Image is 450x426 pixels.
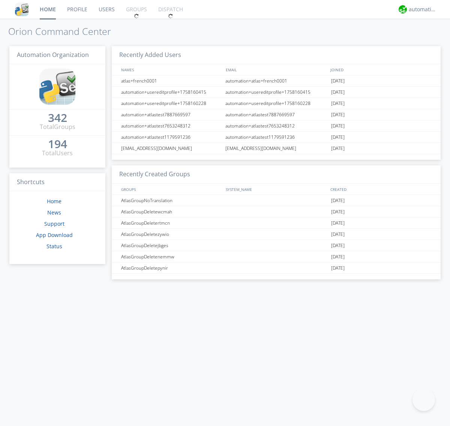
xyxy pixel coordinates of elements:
[331,143,345,154] span: [DATE]
[119,206,223,217] div: AtlasGroupDeletewcmah
[9,173,105,192] h3: Shortcuts
[119,184,222,195] div: GROUPS
[119,109,223,120] div: automation+atlastest7887669597
[331,87,345,98] span: [DATE]
[47,198,61,205] a: Home
[119,132,223,142] div: automation+atlastest1179591236
[112,132,441,143] a: automation+atlastest1179591236automation+atlastest1179591236[DATE]
[112,109,441,120] a: automation+atlastest7887669597automation+atlastest7887669597[DATE]
[223,98,329,109] div: automation+usereditprofile+1758160228
[112,240,441,251] a: AtlasGroupDeletejbges[DATE]
[42,149,73,157] div: Total Users
[412,388,435,411] iframe: Toggle Customer Support
[112,120,441,132] a: automation+atlastest7653248312automation+atlastest7653248312[DATE]
[331,262,345,274] span: [DATE]
[44,220,64,227] a: Support
[112,217,441,229] a: AtlasGroupDeletertmcn[DATE]
[47,209,61,216] a: News
[48,114,67,121] div: 342
[36,231,73,238] a: App Download
[223,143,329,154] div: [EMAIL_ADDRESS][DOMAIN_NAME]
[134,13,139,19] img: spin.svg
[119,87,223,97] div: automation+usereditprofile+1758160415
[112,143,441,154] a: [EMAIL_ADDRESS][DOMAIN_NAME][EMAIL_ADDRESS][DOMAIN_NAME][DATE]
[224,64,328,75] div: EMAIL
[112,195,441,206] a: AtlasGroupNoTranslation[DATE]
[40,123,75,131] div: Total Groups
[119,64,222,75] div: NAMES
[112,46,441,64] h3: Recently Added Users
[331,132,345,143] span: [DATE]
[331,240,345,251] span: [DATE]
[331,229,345,240] span: [DATE]
[15,3,28,16] img: cddb5a64eb264b2086981ab96f4c1ba7
[112,229,441,240] a: AtlasGroupDeletezywio[DATE]
[331,98,345,109] span: [DATE]
[331,195,345,206] span: [DATE]
[112,262,441,274] a: AtlasGroupDeletepynir[DATE]
[223,120,329,131] div: automation+atlastest7653248312
[119,262,223,273] div: AtlasGroupDeletepynir
[112,206,441,217] a: AtlasGroupDeletewcmah[DATE]
[112,87,441,98] a: automation+usereditprofile+1758160415automation+usereditprofile+1758160415[DATE]
[119,217,223,228] div: AtlasGroupDeletertmcn
[112,98,441,109] a: automation+usereditprofile+1758160228automation+usereditprofile+1758160228[DATE]
[46,243,62,250] a: Status
[48,140,67,148] div: 194
[39,69,75,105] img: cddb5a64eb264b2086981ab96f4c1ba7
[119,143,223,154] div: [EMAIL_ADDRESS][DOMAIN_NAME]
[331,251,345,262] span: [DATE]
[119,240,223,251] div: AtlasGroupDeletejbges
[223,109,329,120] div: automation+atlastest7887669597
[331,109,345,120] span: [DATE]
[48,140,67,149] a: 194
[331,75,345,87] span: [DATE]
[223,132,329,142] div: automation+atlastest1179591236
[17,51,89,59] span: Automation Organization
[48,114,67,123] a: 342
[112,251,441,262] a: AtlasGroupDeletenemmw[DATE]
[399,5,407,13] img: d2d01cd9b4174d08988066c6d424eccd
[119,75,223,86] div: atlas+french0001
[331,120,345,132] span: [DATE]
[119,98,223,109] div: automation+usereditprofile+1758160228
[119,195,223,206] div: AtlasGroupNoTranslation
[112,75,441,87] a: atlas+french0001automation+atlas+french0001[DATE]
[168,13,173,19] img: spin.svg
[112,165,441,184] h3: Recently Created Groups
[119,229,223,240] div: AtlasGroupDeletezywio
[223,75,329,86] div: automation+atlas+french0001
[328,64,433,75] div: JOINED
[331,217,345,229] span: [DATE]
[328,184,433,195] div: CREATED
[224,184,328,195] div: SYSTEM_NAME
[119,120,223,131] div: automation+atlastest7653248312
[223,87,329,97] div: automation+usereditprofile+1758160415
[119,251,223,262] div: AtlasGroupDeletenemmw
[409,6,437,13] div: automation+atlas
[331,206,345,217] span: [DATE]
